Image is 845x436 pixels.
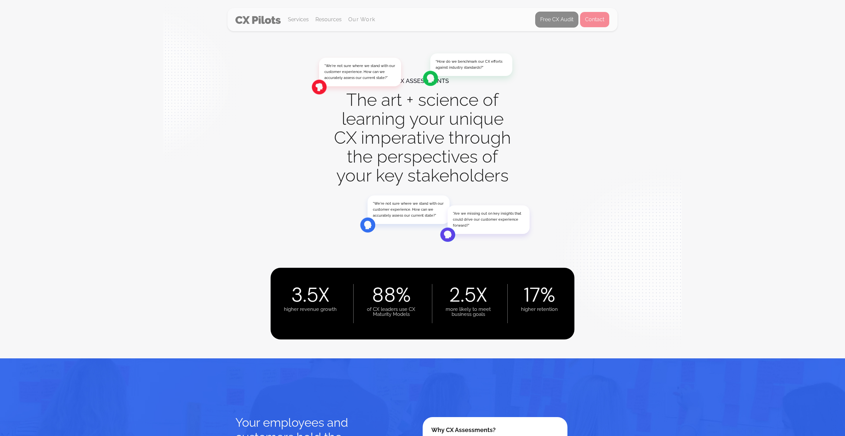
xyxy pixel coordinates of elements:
[436,59,507,71] div: “How do we benchmark our CX efforts against industry standards?”
[373,201,444,219] div: "We're not sure where we stand with our customer experience. How can we accurately assess our cur...
[453,211,524,229] div: "Are we missing out on key insights that could drive our customer experience forward?"
[367,303,415,317] div: of CX leaders use CX Maturity Models
[333,90,512,185] h1: The art + science of learning your unique CX imperative through the perspectives of your key stak...
[524,287,555,303] div: 17%
[580,12,610,28] a: Contact
[324,63,396,81] div: "We're not sure where we stand with our customer experience. How can we accurately assess our cur...
[535,12,578,28] a: Free CX Audit
[291,287,330,303] div: 3.5X
[446,303,491,317] div: more likely to meet business goals
[288,15,309,24] div: Services
[431,426,559,434] div: Why CX Assessments?
[372,287,411,303] div: 88%
[315,8,342,31] div: Resources
[288,8,309,31] div: Services
[284,303,337,312] div: higher revenue growth
[521,303,558,312] div: higher retention
[315,15,342,24] div: Resources
[348,17,375,23] a: Our Work
[449,287,487,303] div: 2.5X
